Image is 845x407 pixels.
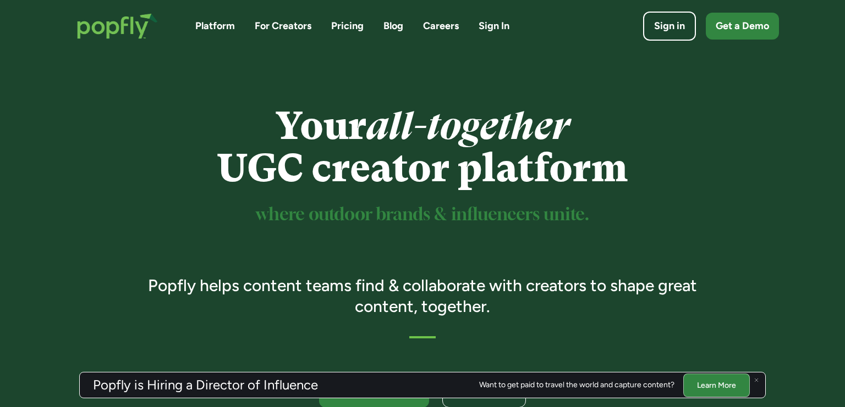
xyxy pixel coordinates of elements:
a: Get a Demo [706,13,779,40]
div: Get a Demo [716,19,769,33]
sup: where outdoor brands & influencers unite. [256,207,589,224]
h3: Popfly is Hiring a Director of Influence [93,378,318,392]
div: Sign in [654,19,685,33]
em: all-together [366,104,569,148]
a: Blog [383,19,403,33]
a: Careers [423,19,459,33]
h3: Popfly helps content teams find & collaborate with creators to shape great content, together. [133,275,713,316]
a: For Creators [255,19,311,33]
a: Platform [195,19,235,33]
a: home [66,2,169,50]
a: Pricing [331,19,364,33]
a: Learn More [683,373,750,397]
div: Want to get paid to travel the world and capture content? [479,381,674,389]
a: Sign In [479,19,509,33]
h1: Your UGC creator platform [133,105,713,189]
a: Sign in [643,12,696,41]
